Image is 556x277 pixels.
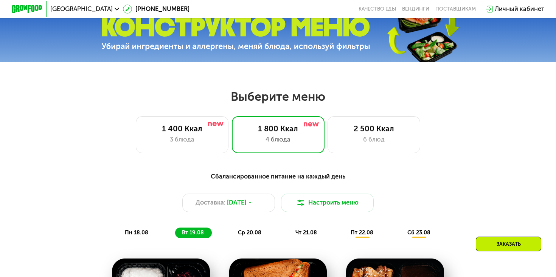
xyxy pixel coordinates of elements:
[476,237,541,251] div: Заказать
[435,6,476,12] div: поставщикам
[50,172,507,181] div: Сбалансированное питание на каждый день
[144,124,221,134] div: 1 400 Ккал
[196,198,225,208] span: Доставка:
[359,6,396,12] a: Качество еды
[295,229,317,236] span: чт 21.08
[125,229,148,236] span: пн 18.08
[402,6,429,12] a: Вендинги
[50,6,113,12] span: [GEOGRAPHIC_DATA]
[335,124,412,134] div: 2 500 Ккал
[240,135,316,145] div: 4 блюда
[227,198,246,208] span: [DATE]
[144,135,221,145] div: 3 блюда
[182,229,204,236] span: вт 19.08
[351,229,373,236] span: пт 22.08
[238,229,261,236] span: ср 20.08
[123,5,189,14] a: [PHONE_NUMBER]
[495,5,544,14] div: Личный кабинет
[407,229,430,236] span: сб 23.08
[25,89,531,104] h2: Выберите меню
[240,124,316,134] div: 1 800 Ккал
[281,194,374,212] button: Настроить меню
[335,135,412,145] div: 6 блюд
